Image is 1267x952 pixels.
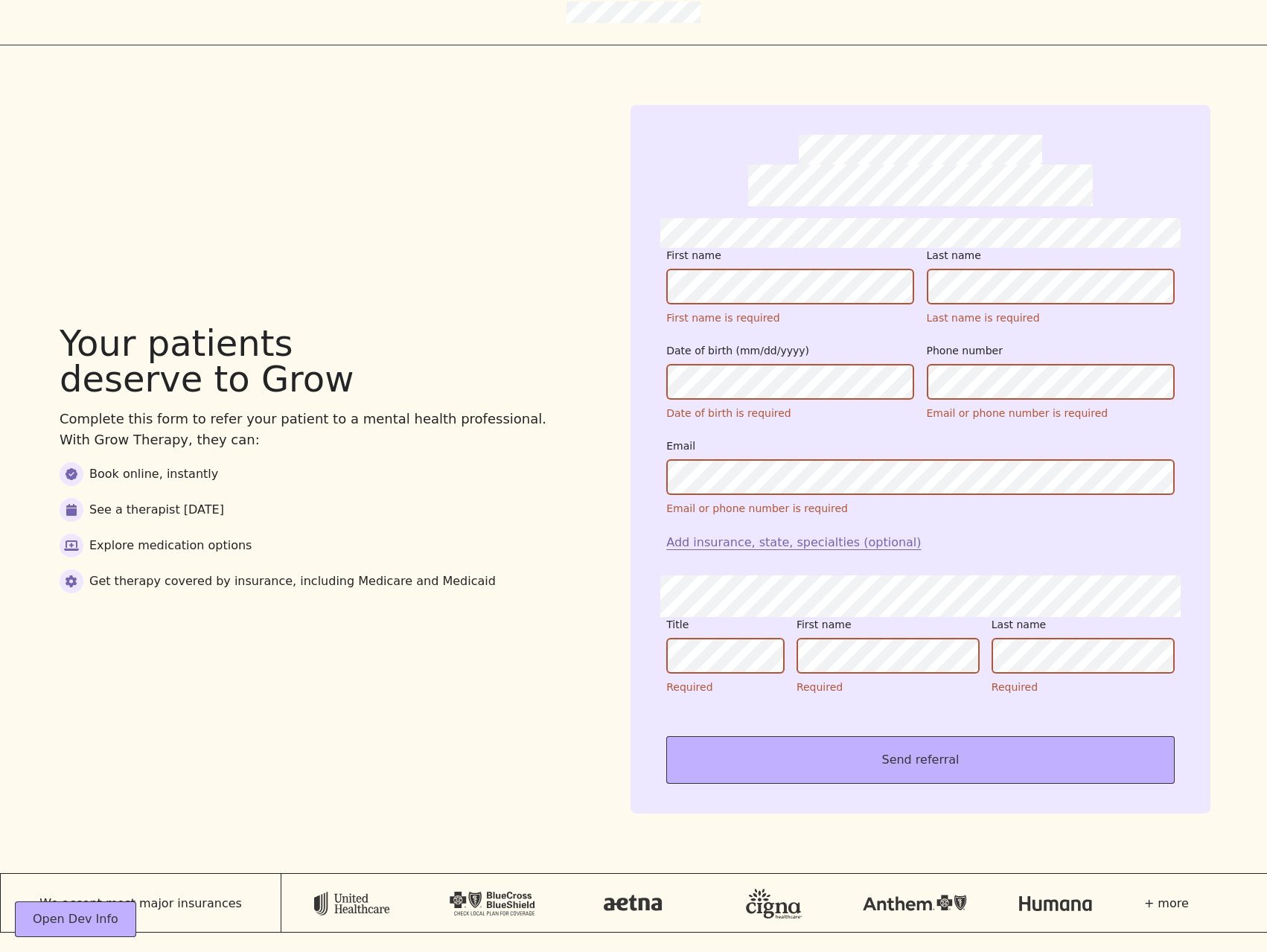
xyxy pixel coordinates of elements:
[666,501,1175,516] div: Email or phone number is required
[660,534,927,552] button: Add insurance, state, specialties (optional)
[992,617,1046,632] label: Last name
[89,572,496,590] div: Get therapy covered by insurance, including Medicare and Medicaid
[797,617,852,632] label: First name
[666,617,689,632] label: Title
[927,343,1003,358] label: Phone number
[89,537,252,555] div: Explore medication options
[992,680,1175,694] div: Required
[1126,873,1267,933] div: + more
[666,638,785,674] button: open menu
[666,438,695,453] label: Email
[927,310,1175,325] div: Last name is required
[666,680,785,694] div: Required
[666,406,914,421] div: Date of birth is required
[15,901,136,937] button: Open Dev Info
[89,465,218,483] div: Book online, instantly
[797,680,980,694] div: Required
[746,888,802,919] svg: Cigna
[1019,895,1092,911] svg: Humana
[927,406,1175,421] div: Email or phone number is required
[89,501,224,519] div: See a therapist [DATE]
[604,895,663,911] svg: Aetna
[60,409,574,450] div: Complete this form to refer your patient to a mental health professional. With Grow Therapy, they...
[60,325,574,397] div: Your patients deserve to Grow
[666,343,809,358] label: Date of birth (mm/dd/yyyy)
[666,248,721,263] label: First name
[927,248,981,263] label: Last name
[313,891,390,916] svg: UnitedHealthcare
[666,310,914,325] div: First name is required
[863,895,967,911] svg: Anthem
[666,736,1175,784] button: Send referral
[450,891,535,916] svg: Blue Cross Blue Shield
